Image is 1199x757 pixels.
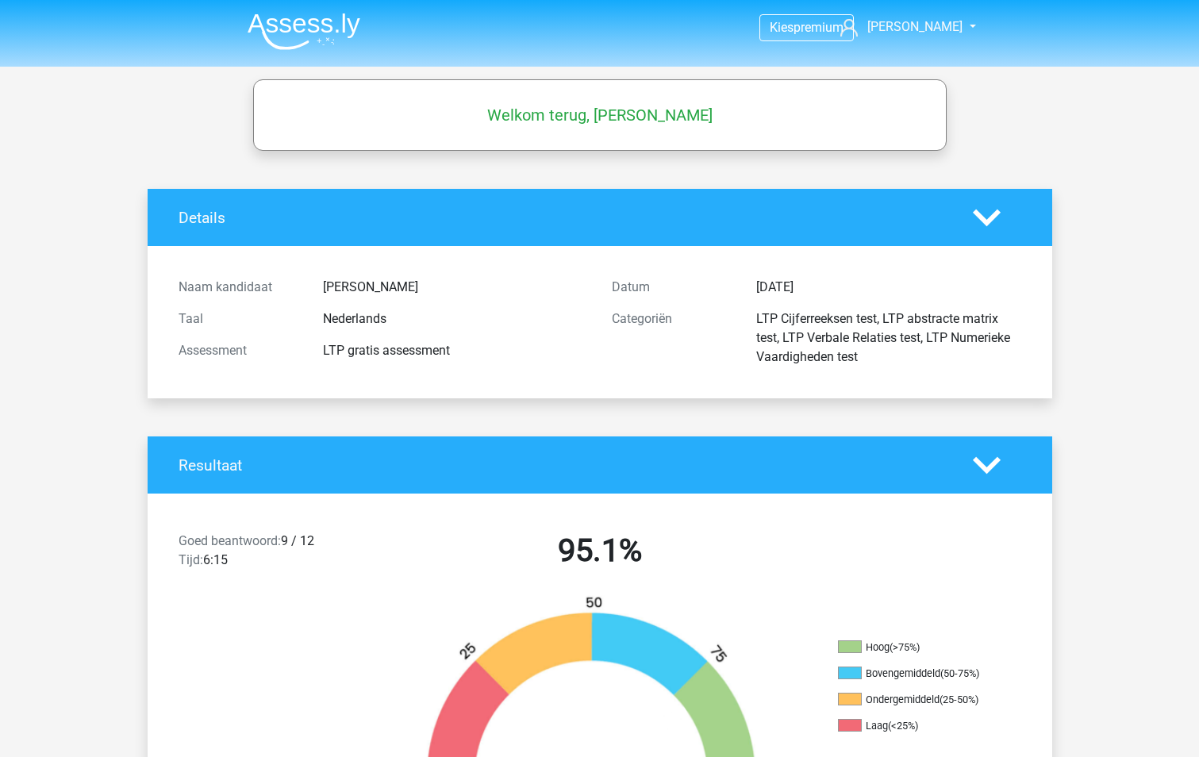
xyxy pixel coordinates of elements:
div: Datum [600,278,744,297]
a: [PERSON_NAME] [834,17,964,37]
li: Bovengemiddeld [838,667,997,681]
div: Assessment [167,341,311,360]
span: Goed beantwoord: [179,533,281,548]
div: LTP Cijferreeksen test, LTP abstracte matrix test, LTP Verbale Relaties test, LTP Numerieke Vaard... [744,309,1033,367]
h4: Resultaat [179,456,949,475]
span: Tijd: [179,552,203,567]
li: Ondergemiddeld [838,693,997,707]
div: (25-50%) [940,694,978,705]
div: Nederlands [311,309,600,329]
div: Taal [167,309,311,329]
div: [PERSON_NAME] [311,278,600,297]
h2: 95.1% [395,532,805,570]
img: Assessly [248,13,360,50]
div: Categoriën [600,309,744,367]
a: Kiespremium [760,17,853,38]
div: (<25%) [888,720,918,732]
span: [PERSON_NAME] [867,19,963,34]
div: (>75%) [890,641,920,653]
li: Hoog [838,640,997,655]
div: [DATE] [744,278,1033,297]
h5: Welkom terug, [PERSON_NAME] [261,106,939,125]
li: Laag [838,719,997,733]
div: LTP gratis assessment [311,341,600,360]
div: Naam kandidaat [167,278,311,297]
div: 9 / 12 6:15 [167,532,383,576]
div: (50-75%) [940,667,979,679]
span: premium [794,20,844,35]
h4: Details [179,209,949,227]
span: Kies [770,20,794,35]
